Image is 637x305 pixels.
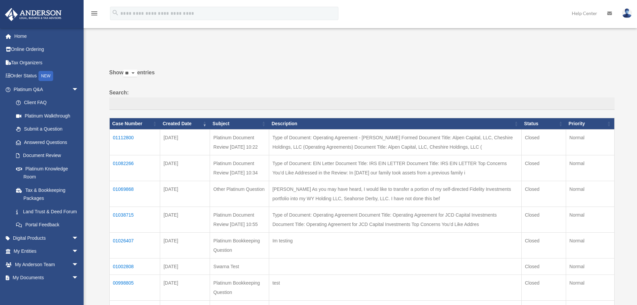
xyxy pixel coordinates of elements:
[269,118,521,130] th: Description: activate to sort column ascending
[109,88,615,110] label: Search:
[9,149,85,162] a: Document Review
[5,231,89,245] a: Digital Productsarrow_drop_down
[269,155,521,181] td: Type of Document: EIN Letter Document Title: IRS EIN LETTER Document Title: IRS EIN LETTER Top Co...
[9,123,85,136] a: Submit a Question
[90,12,98,17] a: menu
[112,9,119,16] i: search
[109,258,160,275] td: 01002808
[9,96,85,109] a: Client FAQ
[9,136,82,149] a: Answered Questions
[566,129,614,155] td: Normal
[109,97,615,110] input: Search:
[38,71,53,81] div: NEW
[521,275,566,300] td: Closed
[269,181,521,207] td: [PERSON_NAME] As you may have heard, I would like to transfer a portion of my self-directed Fidel...
[210,129,269,155] td: Platinum Document Review [DATE] 10:22
[109,181,160,207] td: 01069868
[521,181,566,207] td: Closed
[160,129,210,155] td: [DATE]
[566,258,614,275] td: Normal
[109,155,160,181] td: 01082266
[3,8,64,21] img: Anderson Advisors Platinum Portal
[521,232,566,258] td: Closed
[210,258,269,275] td: Swarna Test
[210,181,269,207] td: Other Platinum Question
[566,155,614,181] td: Normal
[521,155,566,181] td: Closed
[160,258,210,275] td: [DATE]
[72,231,85,245] span: arrow_drop_down
[123,70,137,77] select: Showentries
[5,29,89,43] a: Home
[269,207,521,232] td: Type of Document: Operating Agreement Document Title: Operating Agreement for JCD Capital Investm...
[109,232,160,258] td: 01026407
[90,9,98,17] i: menu
[210,155,269,181] td: Platinum Document Review [DATE] 10:34
[566,181,614,207] td: Normal
[269,232,521,258] td: Im testing
[521,118,566,130] th: Status: activate to sort column ascending
[109,118,160,130] th: Case Number: activate to sort column ascending
[521,258,566,275] td: Closed
[5,258,89,271] a: My Anderson Teamarrow_drop_down
[160,232,210,258] td: [DATE]
[160,155,210,181] td: [DATE]
[5,271,89,285] a: My Documentsarrow_drop_down
[72,245,85,258] span: arrow_drop_down
[269,129,521,155] td: Type of Document: Operating Agreement - [PERSON_NAME] Formed Document Title: Alpen Capital, LLC, ...
[210,275,269,300] td: Platinum Bookkeeping Question
[269,275,521,300] td: test
[5,245,89,258] a: My Entitiesarrow_drop_down
[9,109,85,123] a: Platinum Walkthrough
[9,183,85,205] a: Tax & Bookkeeping Packages
[109,68,615,84] label: Show entries
[160,275,210,300] td: [DATE]
[109,129,160,155] td: 01112800
[109,275,160,300] td: 00998805
[72,258,85,272] span: arrow_drop_down
[566,207,614,232] td: Normal
[9,218,85,232] a: Portal Feedback
[5,56,89,69] a: Tax Organizers
[210,207,269,232] td: Platinum Document Review [DATE] 10:55
[566,275,614,300] td: Normal
[9,162,85,183] a: Platinum Knowledge Room
[566,232,614,258] td: Normal
[9,205,85,218] a: Land Trust & Deed Forum
[5,43,89,56] a: Online Ordering
[566,118,614,130] th: Priority: activate to sort column ascending
[5,83,85,96] a: Platinum Q&Aarrow_drop_down
[210,118,269,130] th: Subject: activate to sort column ascending
[72,83,85,96] span: arrow_drop_down
[521,207,566,232] td: Closed
[160,118,210,130] th: Created Date: activate to sort column ascending
[72,271,85,285] span: arrow_drop_down
[210,232,269,258] td: Platinum Bookkeeping Question
[109,207,160,232] td: 01038715
[160,207,210,232] td: [DATE]
[160,181,210,207] td: [DATE]
[5,69,89,83] a: Order StatusNEW
[521,129,566,155] td: Closed
[622,8,632,18] img: User Pic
